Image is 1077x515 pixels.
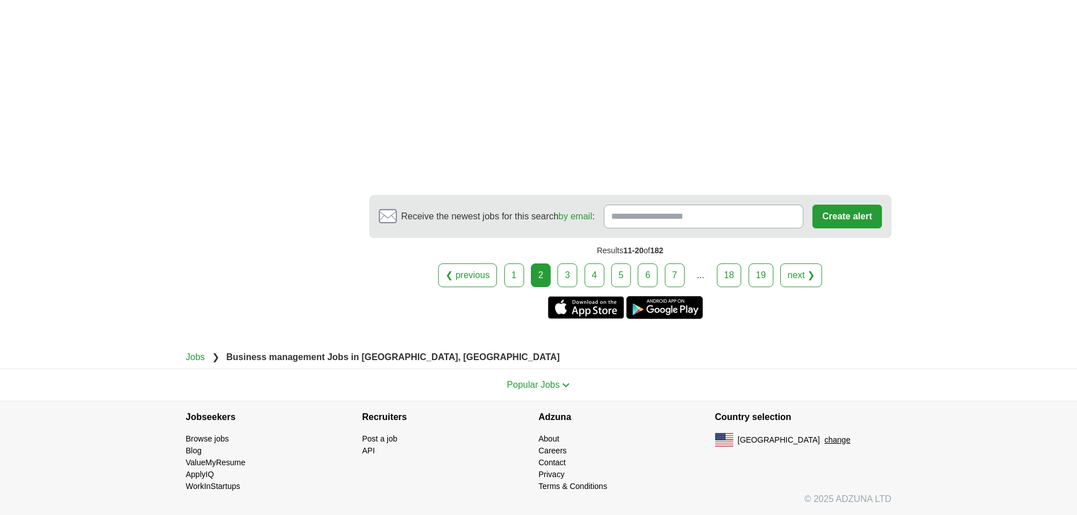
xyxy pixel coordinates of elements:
[539,458,566,467] a: Contact
[557,263,577,287] a: 3
[186,434,229,443] a: Browse jobs
[715,401,892,433] h4: Country selection
[186,458,246,467] a: ValueMyResume
[650,246,663,255] span: 182
[186,446,202,455] a: Blog
[186,482,240,491] a: WorkInStartups
[824,434,850,446] button: change
[539,470,565,479] a: Privacy
[562,383,570,388] img: toggle icon
[539,482,607,491] a: Terms & Conditions
[623,246,643,255] span: 11-20
[665,263,685,287] a: 7
[638,263,658,287] a: 6
[438,263,497,287] a: ❮ previous
[362,446,375,455] a: API
[212,352,219,362] span: ❯
[717,263,742,287] a: 18
[401,210,595,223] span: Receive the newest jobs for this search :
[226,352,560,362] strong: Business management Jobs in [GEOGRAPHIC_DATA], [GEOGRAPHIC_DATA]
[539,446,567,455] a: Careers
[780,263,822,287] a: next ❯
[749,263,773,287] a: 19
[689,264,712,287] div: ...
[539,434,560,443] a: About
[585,263,604,287] a: 4
[504,263,524,287] a: 1
[186,470,214,479] a: ApplyIQ
[369,238,892,263] div: Results of
[738,434,820,446] span: [GEOGRAPHIC_DATA]
[548,296,624,319] a: Get the iPhone app
[715,433,733,447] img: US flag
[507,380,560,390] span: Popular Jobs
[186,352,205,362] a: Jobs
[611,263,631,287] a: 5
[559,211,592,221] a: by email
[177,492,901,515] div: © 2025 ADZUNA LTD
[531,263,551,287] div: 2
[362,434,397,443] a: Post a job
[812,205,881,228] button: Create alert
[626,296,703,319] a: Get the Android app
